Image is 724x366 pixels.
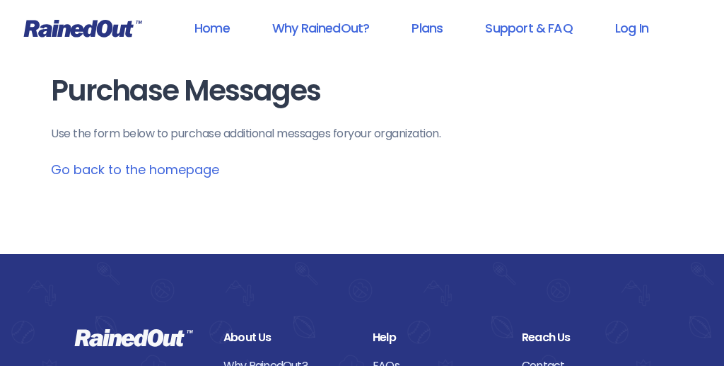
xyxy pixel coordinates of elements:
div: Help [373,328,501,347]
a: Plans [393,12,461,44]
a: Support & FAQ [467,12,590,44]
a: Go back to the homepage [51,161,219,178]
div: About Us [223,328,351,347]
a: Log In [597,12,667,44]
p: Use the form below to purchase additional messages for your organization . [51,125,673,142]
div: Reach Us [522,328,650,347]
a: Home [176,12,248,44]
h1: Purchase Messages [51,75,673,107]
a: Why RainedOut? [254,12,388,44]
